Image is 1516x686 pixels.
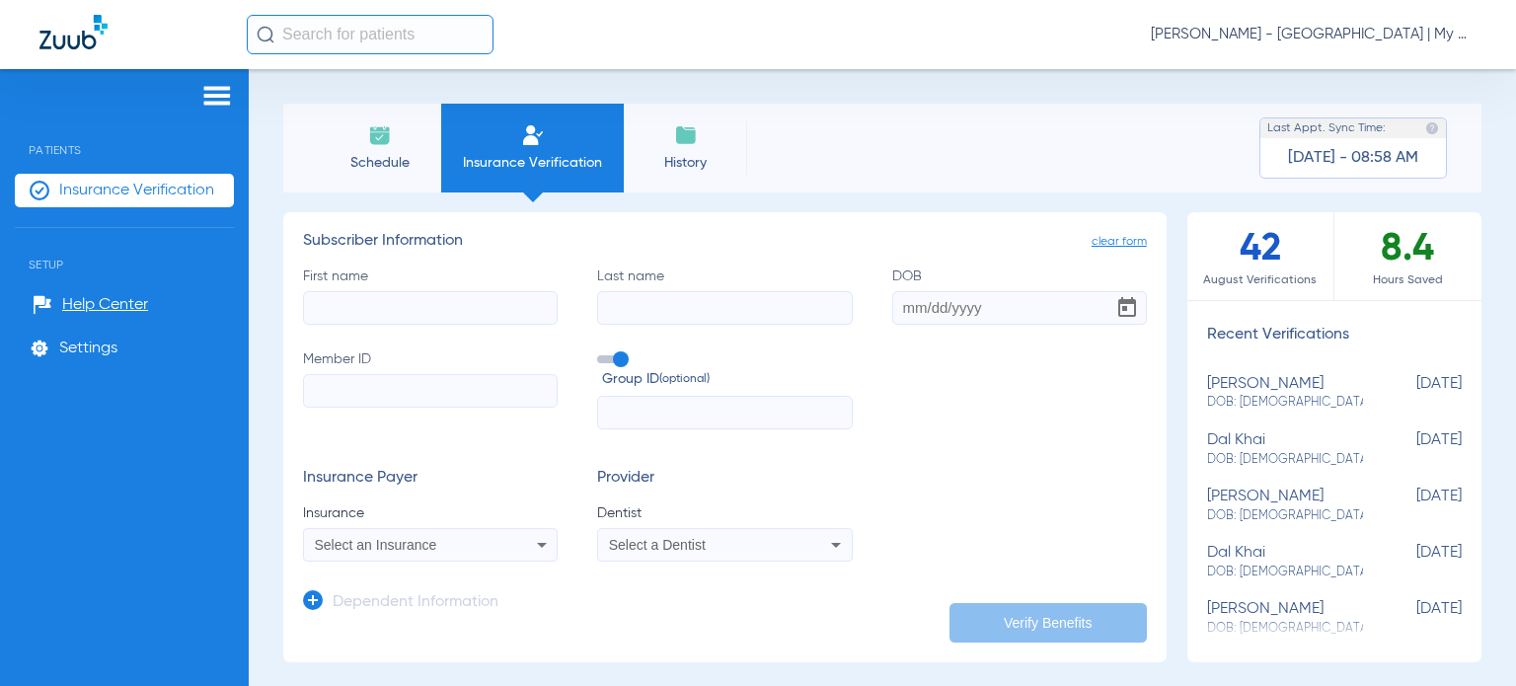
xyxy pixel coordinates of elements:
[1334,270,1481,290] span: Hours Saved
[303,503,558,523] span: Insurance
[303,349,558,430] label: Member ID
[456,153,609,173] span: Insurance Verification
[1207,564,1363,581] span: DOB: [DEMOGRAPHIC_DATA]
[892,291,1147,325] input: DOBOpen calendar
[892,267,1147,325] label: DOB
[1363,375,1462,412] span: [DATE]
[597,267,852,325] label: Last name
[1107,288,1147,328] button: Open calendar
[659,369,710,390] small: (optional)
[303,232,1147,252] h3: Subscriber Information
[62,295,148,315] span: Help Center
[368,123,392,147] img: Schedule
[1425,121,1439,135] img: last sync help info
[1151,25,1477,44] span: [PERSON_NAME] - [GEOGRAPHIC_DATA] | My Community Dental Centers
[39,15,108,49] img: Zuub Logo
[1187,270,1333,290] span: August Verifications
[15,114,234,157] span: Patients
[521,123,545,147] img: Manual Insurance Verification
[1207,488,1363,524] div: [PERSON_NAME]
[609,537,706,553] span: Select a Dentist
[674,123,698,147] img: History
[602,369,852,390] span: Group ID
[303,291,558,325] input: First name
[15,228,234,271] span: Setup
[949,603,1147,643] button: Verify Benefits
[333,153,426,173] span: Schedule
[201,84,233,108] img: hamburger-icon
[1363,431,1462,468] span: [DATE]
[333,593,498,613] h3: Dependent Information
[303,267,558,325] label: First name
[257,26,274,43] img: Search Icon
[1207,394,1363,412] span: DOB: [DEMOGRAPHIC_DATA]
[1363,488,1462,524] span: [DATE]
[1207,451,1363,469] span: DOB: [DEMOGRAPHIC_DATA]
[1207,375,1363,412] div: [PERSON_NAME]
[1207,544,1363,580] div: dal khai
[597,503,852,523] span: Dentist
[1207,431,1363,468] div: dal khai
[1207,600,1363,637] div: [PERSON_NAME]
[33,295,148,315] a: Help Center
[59,181,214,200] span: Insurance Verification
[303,374,558,408] input: Member ID
[1187,326,1481,345] h3: Recent Verifications
[1288,148,1418,168] span: [DATE] - 08:58 AM
[1334,212,1481,300] div: 8.4
[1363,544,1462,580] span: [DATE]
[1267,118,1386,138] span: Last Appt. Sync Time:
[303,469,558,489] h3: Insurance Payer
[597,291,852,325] input: Last name
[59,339,117,358] span: Settings
[1187,212,1334,300] div: 42
[315,537,437,553] span: Select an Insurance
[639,153,732,173] span: History
[1363,600,1462,637] span: [DATE]
[1207,507,1363,525] span: DOB: [DEMOGRAPHIC_DATA]
[1092,232,1147,252] span: clear form
[247,15,493,54] input: Search for patients
[597,469,852,489] h3: Provider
